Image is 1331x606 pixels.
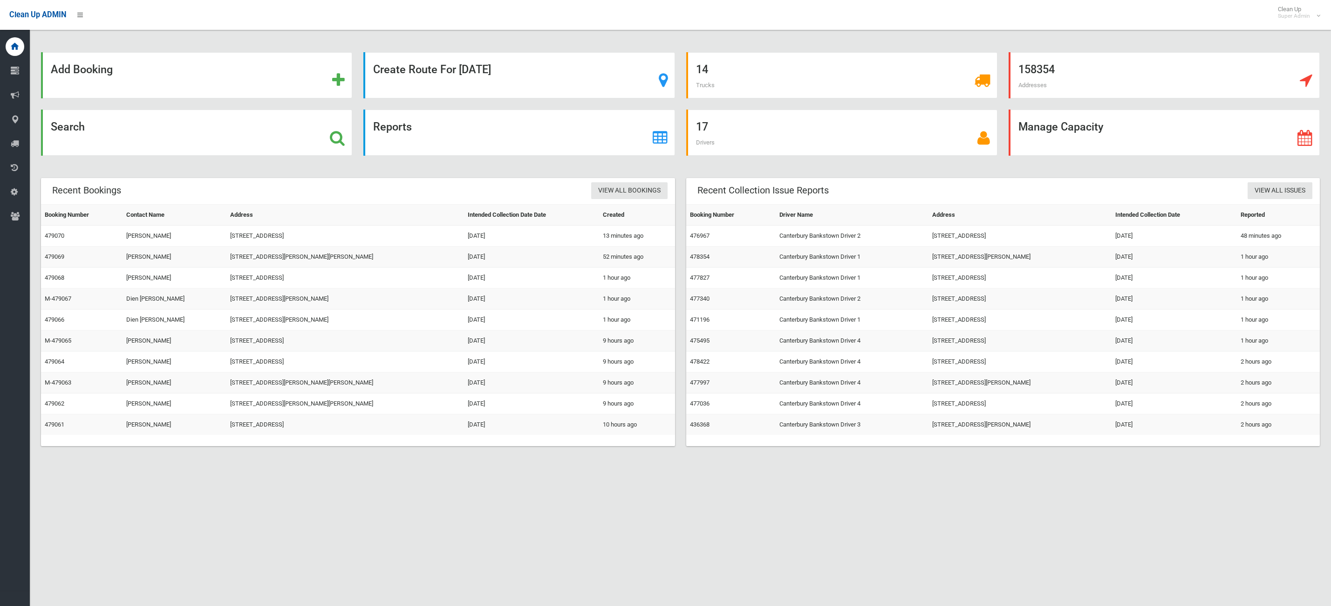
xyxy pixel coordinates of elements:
[1237,331,1320,351] td: 1 hour ago
[599,268,675,289] td: 1 hour ago
[123,351,226,372] td: [PERSON_NAME]
[464,351,599,372] td: [DATE]
[690,274,710,281] a: 477827
[1237,414,1320,435] td: 2 hours ago
[1009,110,1320,156] a: Manage Capacity
[226,331,464,351] td: [STREET_ADDRESS]
[928,226,1112,247] td: [STREET_ADDRESS]
[226,268,464,289] td: [STREET_ADDRESS]
[1237,372,1320,393] td: 2 hours ago
[696,63,708,76] strong: 14
[123,247,226,268] td: [PERSON_NAME]
[226,289,464,310] td: [STREET_ADDRESS][PERSON_NAME]
[928,205,1112,226] th: Address
[464,289,599,310] td: [DATE]
[928,414,1112,435] td: [STREET_ADDRESS][PERSON_NAME]
[226,205,464,226] th: Address
[1237,393,1320,414] td: 2 hours ago
[41,52,352,98] a: Add Booking
[123,393,226,414] td: [PERSON_NAME]
[1112,351,1236,372] td: [DATE]
[45,274,64,281] a: 479068
[363,110,675,156] a: Reports
[1112,331,1236,351] td: [DATE]
[123,268,226,289] td: [PERSON_NAME]
[696,82,715,89] span: Trucks
[464,331,599,351] td: [DATE]
[599,205,675,226] th: Created
[1112,247,1236,268] td: [DATE]
[1237,310,1320,331] td: 1 hour ago
[776,226,929,247] td: Canterbury Bankstown Driver 2
[45,379,71,386] a: M-479063
[690,316,710,323] a: 471196
[123,310,226,331] td: Dien [PERSON_NAME]
[599,351,675,372] td: 9 hours ago
[776,268,929,289] td: Canterbury Bankstown Driver 1
[591,182,668,200] a: View All Bookings
[928,268,1112,289] td: [STREET_ADDRESS]
[686,181,840,200] header: Recent Collection Issue Reports
[776,247,929,268] td: Canterbury Bankstown Driver 1
[690,421,710,428] a: 436368
[45,232,64,239] a: 479070
[690,253,710,260] a: 478354
[928,289,1112,310] td: [STREET_ADDRESS]
[226,226,464,247] td: [STREET_ADDRESS]
[599,331,675,351] td: 9 hours ago
[464,310,599,331] td: [DATE]
[123,331,226,351] td: [PERSON_NAME]
[776,205,929,226] th: Driver Name
[690,400,710,407] a: 477036
[226,414,464,435] td: [STREET_ADDRESS]
[373,63,491,76] strong: Create Route For [DATE]
[373,120,412,133] strong: Reports
[123,226,226,247] td: [PERSON_NAME]
[45,253,64,260] a: 479069
[41,205,123,226] th: Booking Number
[9,10,66,19] span: Clean Up ADMIN
[599,414,675,435] td: 10 hours ago
[51,63,113,76] strong: Add Booking
[690,295,710,302] a: 477340
[464,247,599,268] td: [DATE]
[1237,289,1320,310] td: 1 hour ago
[1112,268,1236,289] td: [DATE]
[226,351,464,372] td: [STREET_ADDRESS]
[599,393,675,414] td: 9 hours ago
[41,181,132,200] header: Recent Bookings
[464,205,599,226] th: Intended Collection Date Date
[464,226,599,247] td: [DATE]
[1248,182,1312,200] a: View All Issues
[690,358,710,365] a: 478422
[45,400,64,407] a: 479062
[45,337,71,344] a: M-479065
[599,226,675,247] td: 13 minutes ago
[1112,289,1236,310] td: [DATE]
[1112,310,1236,331] td: [DATE]
[928,247,1112,268] td: [STREET_ADDRESS][PERSON_NAME]
[776,414,929,435] td: Canterbury Bankstown Driver 3
[696,139,715,146] span: Drivers
[776,372,929,393] td: Canterbury Bankstown Driver 4
[1237,247,1320,268] td: 1 hour ago
[1018,120,1103,133] strong: Manage Capacity
[123,205,226,226] th: Contact Name
[123,289,226,310] td: Dien [PERSON_NAME]
[1237,268,1320,289] td: 1 hour ago
[1237,351,1320,372] td: 2 hours ago
[464,393,599,414] td: [DATE]
[599,247,675,268] td: 52 minutes ago
[690,337,710,344] a: 475495
[123,414,226,435] td: [PERSON_NAME]
[599,310,675,331] td: 1 hour ago
[464,268,599,289] td: [DATE]
[928,372,1112,393] td: [STREET_ADDRESS][PERSON_NAME]
[1112,393,1236,414] td: [DATE]
[686,205,776,226] th: Booking Number
[226,247,464,268] td: [STREET_ADDRESS][PERSON_NAME][PERSON_NAME]
[41,110,352,156] a: Search
[1273,6,1319,20] span: Clean Up
[686,52,997,98] a: 14 Trucks
[226,393,464,414] td: [STREET_ADDRESS][PERSON_NAME][PERSON_NAME]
